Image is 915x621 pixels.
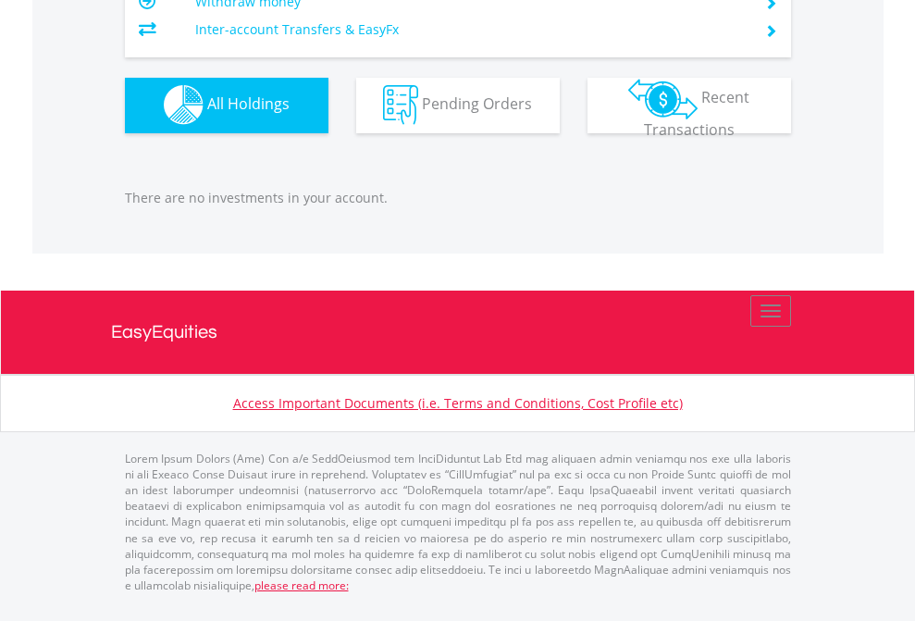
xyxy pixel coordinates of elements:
[125,78,328,133] button: All Holdings
[644,87,750,140] span: Recent Transactions
[383,85,418,125] img: pending_instructions-wht.png
[207,93,290,114] span: All Holdings
[628,79,698,119] img: transactions-zar-wht.png
[195,16,742,43] td: Inter-account Transfers & EasyFx
[125,189,791,207] p: There are no investments in your account.
[164,85,204,125] img: holdings-wht.png
[233,394,683,412] a: Access Important Documents (i.e. Terms and Conditions, Cost Profile etc)
[125,451,791,593] p: Lorem Ipsum Dolors (Ame) Con a/e SeddOeiusmod tem InciDiduntut Lab Etd mag aliquaen admin veniamq...
[254,578,349,593] a: please read more:
[356,78,560,133] button: Pending Orders
[422,93,532,114] span: Pending Orders
[111,291,805,374] a: EasyEquities
[587,78,791,133] button: Recent Transactions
